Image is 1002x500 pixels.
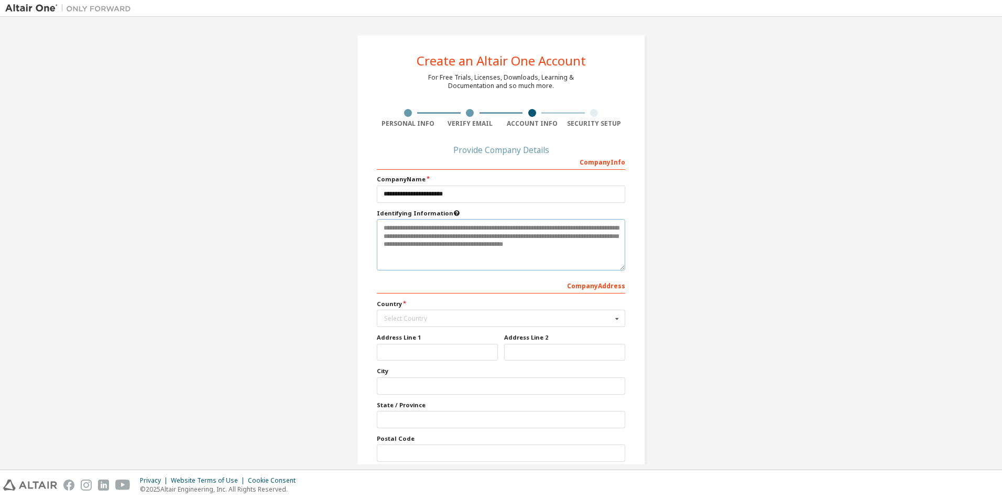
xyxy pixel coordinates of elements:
[428,73,574,90] div: For Free Trials, Licenses, Downloads, Learning & Documentation and so much more.
[377,401,625,409] label: State / Province
[377,147,625,153] div: Provide Company Details
[377,119,439,128] div: Personal Info
[115,480,130,491] img: youtube.svg
[417,55,586,67] div: Create an Altair One Account
[248,476,302,485] div: Cookie Consent
[3,480,57,491] img: altair_logo.svg
[377,277,625,294] div: Company Address
[140,485,302,494] p: © 2025 Altair Engineering, Inc. All Rights Reserved.
[140,476,171,485] div: Privacy
[171,476,248,485] div: Website Terms of Use
[384,316,612,322] div: Select Country
[504,333,625,342] label: Address Line 2
[377,175,625,183] label: Company Name
[563,119,626,128] div: Security Setup
[81,480,92,491] img: instagram.svg
[439,119,502,128] div: Verify Email
[98,480,109,491] img: linkedin.svg
[377,434,625,443] label: Postal Code
[501,119,563,128] div: Account Info
[377,153,625,170] div: Company Info
[377,333,498,342] label: Address Line 1
[5,3,136,14] img: Altair One
[63,480,74,491] img: facebook.svg
[377,209,625,218] label: Please provide any information that will help our support team identify your company. Email and n...
[377,300,625,308] label: Country
[377,367,625,375] label: City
